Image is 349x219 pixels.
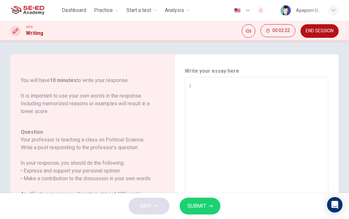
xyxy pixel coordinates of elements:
[187,202,206,211] span: SUBMIT
[21,190,156,198] h6: An effective response will contain at least 100 words.
[327,197,343,213] div: Open Intercom Messenger
[272,28,290,33] span: 00:02:22
[91,5,121,16] button: Practice
[124,5,160,16] button: Start a test
[260,24,295,38] div: Hide
[10,4,44,17] img: SE-ED Academy logo
[185,67,328,75] h6: Write your essay here
[59,5,89,16] button: Dashboard
[165,6,184,14] span: Analysis
[21,128,156,136] h6: Question
[26,25,33,29] span: CEFR
[21,136,156,151] h6: Your professor is teaching a class on Political Science. Write a post responding to the professor...
[180,198,220,214] button: SUBMIT
[296,6,321,14] div: Apaporn U-khumpan
[21,22,156,115] p: For this task, you will read an online discussion. A professor has posted a question about a topi...
[280,5,291,16] img: Profile picture
[62,6,86,14] span: Dashboard
[233,8,241,13] img: en
[301,24,339,38] button: END SESSION
[260,24,295,37] button: 00:02:22
[10,4,59,17] a: SE-ED Academy logo
[26,29,43,37] h1: Writing
[21,159,156,182] h6: In your response, you should do the following: • Express and support your personal opinion • Make...
[242,24,255,38] div: Mute
[162,5,193,16] button: Analysis
[50,77,77,83] b: 10 minutes
[126,6,151,14] span: Start a test
[306,28,333,34] span: END SESSION
[94,6,113,14] span: Practice
[21,15,156,123] h6: Directions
